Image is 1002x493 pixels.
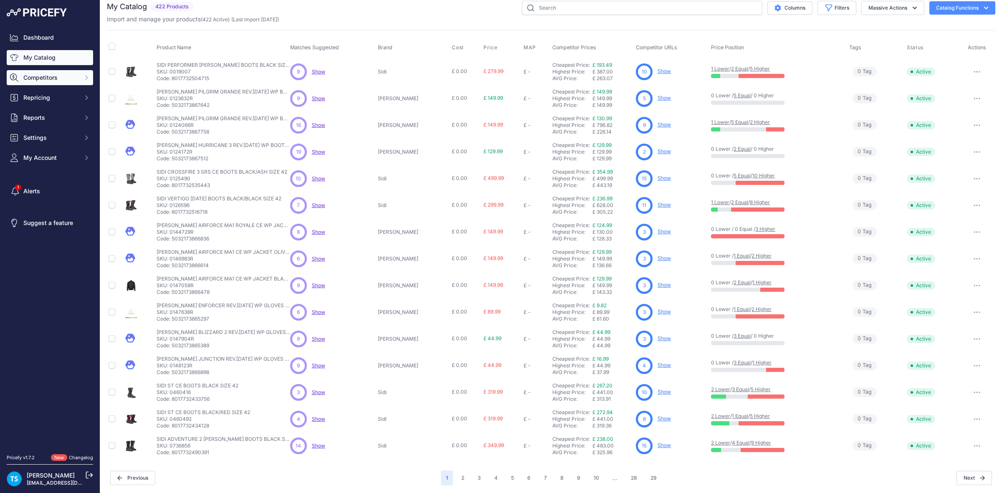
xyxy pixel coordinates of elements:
[907,201,935,210] span: Active
[524,95,526,102] div: £
[658,362,671,368] a: Show
[853,94,877,103] span: Tag
[732,440,749,446] a: 4 Equal
[767,1,812,15] button: Columns
[642,175,647,182] span: 15
[312,336,325,342] span: Show
[592,182,633,189] div: £ 443.19
[853,227,877,237] span: Tag
[552,195,590,202] a: Cheapest Price:
[592,88,612,95] a: £ 149.99
[473,470,486,485] button: Go to page 3
[483,228,503,235] span: £ 149.99
[658,389,671,395] a: Show
[734,333,751,339] a: 3 Equal
[452,44,463,51] span: Cost
[751,386,771,392] a: 5 Higher
[731,66,748,72] a: 2 Equal
[861,1,924,15] button: Massive Actions
[157,155,290,162] p: Code: 5032173867512
[592,115,612,121] a: £ 130.99
[752,359,772,366] a: 1 Higher
[7,30,93,45] a: Dashboard
[312,389,325,395] a: Show
[378,149,440,155] p: [PERSON_NAME]
[7,50,93,65] a: My Catalog
[711,44,744,51] span: Price Position
[312,175,325,182] a: Show
[452,228,467,235] span: £ 0.00
[312,202,325,208] span: Show
[7,8,67,17] img: Pricefy Logo
[658,308,671,315] a: Show
[378,202,440,209] p: Sidi
[858,94,861,102] span: 0
[907,94,935,103] span: Active
[7,70,93,85] button: Competitors
[552,356,590,362] a: Cheapest Price:
[907,68,935,76] span: Active
[658,202,671,208] a: Show
[312,362,325,369] span: Show
[711,386,730,392] a: 2 Lower
[750,199,770,205] a: 8 Higher
[157,182,287,189] p: Code: 8017732535443
[734,92,751,99] a: 5 Equal
[711,199,840,206] p: / /
[312,255,325,262] a: Show
[150,2,194,12] span: 422 Products
[452,255,467,261] span: £ 0.00
[642,202,646,209] span: 11
[526,95,531,102] div: -
[929,1,995,15] button: Catalog Functions
[452,95,467,101] span: £ 0.00
[157,115,290,122] p: [PERSON_NAME] PILGRIM GRANDE REV.[DATE] WP BOOTS DISTRESSED BLACK SIZE 42
[853,254,877,263] span: Tag
[157,142,290,149] p: [PERSON_NAME] HURRICANE 3 REV.[DATE] WP BOOTS BLACK SIZE 42
[7,90,93,105] button: Repricing
[312,282,325,288] span: Show
[290,44,339,51] span: Matches Suggested
[378,122,440,129] p: [PERSON_NAME]
[592,129,633,135] div: £ 226.14
[489,470,503,485] button: Go to page 4
[907,44,925,51] button: Status
[732,413,748,419] a: 1 Equal
[526,202,531,209] div: -
[524,68,526,75] div: £
[858,148,861,156] span: 0
[69,455,93,460] a: Changelog
[658,255,671,261] a: Show
[658,282,671,288] a: Show
[456,470,469,485] button: Go to page 2
[858,121,861,129] span: 0
[858,68,861,76] span: 0
[711,66,729,72] a: 1 Lower
[552,129,592,135] div: AVG Price:
[107,15,279,23] p: Import and manage your products
[552,95,592,102] div: Highest Price:
[592,169,613,175] a: £ 354.99
[552,249,590,255] a: Cheapest Price:
[524,202,526,209] div: £
[552,229,592,235] div: Highest Price:
[7,130,93,145] button: Settings
[711,226,840,233] p: 0 Lower / 0 Equal /
[552,122,592,129] div: Highest Price:
[27,472,75,479] a: [PERSON_NAME]
[552,436,590,442] a: Cheapest Price:
[968,44,986,51] span: Actions
[452,68,467,74] span: £ 0.00
[711,119,729,125] a: 1 Lower
[7,30,93,444] nav: Sidebar
[592,149,612,155] span: £ 129.99
[524,229,526,235] div: £
[555,470,569,485] button: Go to page 8
[645,470,662,485] button: Go to page 29
[732,386,749,392] a: 3 Equal
[157,129,290,135] p: Code: 5032173867758
[552,142,590,148] a: Cheapest Price:
[592,62,612,68] a: £ 193.49
[643,255,646,263] span: 3
[157,122,290,129] p: SKU: 0124066R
